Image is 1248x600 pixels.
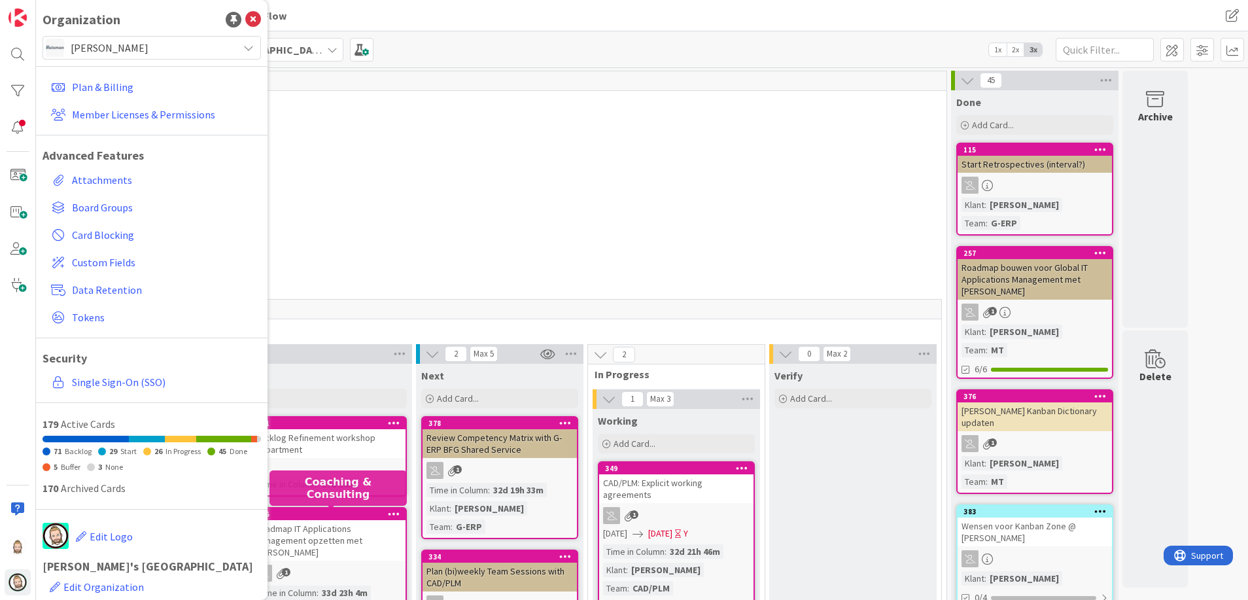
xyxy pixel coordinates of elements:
[257,510,406,519] div: 375
[46,196,261,219] a: Board Groups
[451,501,527,516] div: [PERSON_NAME]
[46,103,261,126] a: Member Licenses & Permissions
[46,168,261,192] a: Attachments
[684,527,688,540] div: Y
[43,523,69,549] img: avatar
[43,482,58,495] span: 170
[54,446,61,456] span: 71
[1056,38,1154,62] input: Quick Filter...
[650,396,670,402] div: Max 3
[63,580,144,593] span: Edit Organization
[474,351,494,357] div: Max 5
[251,520,406,561] div: Roadmap IT Applications Management opzetten met [PERSON_NAME]
[43,417,58,431] span: 179
[627,581,629,595] span: :
[962,571,984,586] div: Klant
[255,586,317,600] div: Time in Column
[956,96,981,109] span: Done
[154,446,162,456] span: 26
[251,508,406,520] div: 375
[962,325,984,339] div: Klant
[72,282,256,298] span: Data Retention
[988,307,997,315] span: 1
[9,537,27,555] img: Rv
[988,216,1020,230] div: G-ERP
[43,149,261,163] h1: Advanced Features
[988,343,1007,357] div: MT
[43,10,120,29] div: Organization
[599,474,754,503] div: CAD/PLM: Explicit working agreements
[61,462,80,472] span: Buffer
[962,474,986,489] div: Team
[109,446,117,456] span: 29
[986,325,1062,339] div: [PERSON_NAME]
[257,419,406,428] div: 381
[1138,109,1173,124] div: Archive
[54,462,58,472] span: 5
[986,474,988,489] span: :
[958,247,1112,300] div: 257Roadmap bouwen voor Global IT Applications Management met [PERSON_NAME]
[65,446,92,456] span: Backlog
[421,369,444,382] span: Next
[603,563,626,577] div: Klant
[648,527,672,540] span: [DATE]
[423,417,577,458] div: 378Review Competency Matrix with G-ERP BFG Shared Service
[426,483,488,497] div: Time in Column
[986,216,988,230] span: :
[428,419,577,428] div: 378
[251,417,406,429] div: 381
[613,347,635,362] span: 2
[774,369,803,382] span: Verify
[423,551,577,563] div: 334
[958,247,1112,259] div: 257
[451,520,453,534] span: :
[962,198,984,212] div: Klant
[46,39,64,57] img: avatar
[958,506,1112,518] div: 383
[963,392,1112,401] div: 376
[790,393,832,404] span: Add Card...
[218,446,226,456] span: 45
[488,483,490,497] span: :
[251,417,406,458] div: 381Backlog Refinement workshop department
[43,351,261,366] h1: Security
[986,198,1062,212] div: [PERSON_NAME]
[426,520,451,534] div: Team
[986,343,988,357] span: :
[626,563,628,577] span: :
[827,351,847,357] div: Max 2
[9,9,27,27] img: Visit kanbanzone.com
[423,417,577,429] div: 378
[614,438,655,450] span: Add Card...
[629,581,673,595] div: CAD/PLM
[958,391,1112,402] div: 376
[319,586,371,600] div: 33d 23h 4m
[599,463,754,503] div: 349CAD/PLM: Explicit working agreements
[798,346,820,362] span: 0
[423,551,577,591] div: 334Plan (bi)weekly Team Sessions with CAD/PLM
[667,544,723,559] div: 32d 21h 46m
[53,323,925,336] span: Werk bij Klanten
[984,198,986,212] span: :
[423,563,577,591] div: Plan (bi)weekly Team Sessions with CAD/PLM
[453,520,485,534] div: G-ERP
[986,571,1062,586] div: [PERSON_NAME]
[72,200,256,215] span: Board Groups
[72,309,256,325] span: Tokens
[603,581,627,595] div: Team
[165,446,201,456] span: In Progress
[603,544,665,559] div: Time in Column
[975,362,987,376] span: 6/6
[75,523,133,550] button: Edit Logo
[599,463,754,474] div: 349
[490,483,547,497] div: 32d 19h 33m
[988,474,1007,489] div: MT
[972,119,1014,131] span: Add Card...
[46,306,261,329] a: Tokens
[46,278,261,302] a: Data Retention
[598,414,638,427] span: Working
[1024,43,1042,56] span: 3x
[962,456,984,470] div: Klant
[958,391,1112,431] div: 376[PERSON_NAME] Kanban Dictionary updaten
[958,259,1112,300] div: Roadmap bouwen voor Global IT Applications Management met [PERSON_NAME]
